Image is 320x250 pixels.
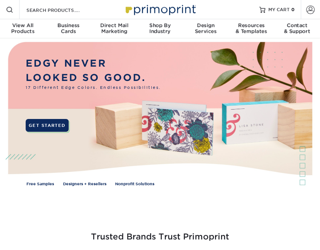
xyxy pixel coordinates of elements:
span: Business [46,23,91,29]
div: Cards [46,23,91,35]
span: Contact [274,23,320,29]
div: Marketing [91,23,137,35]
span: Design [183,23,229,29]
a: GET STARTED [26,119,69,131]
a: Designers + Resellers [63,181,106,187]
div: Services [183,23,229,35]
div: & Templates [229,23,274,35]
a: Nonprofit Solutions [115,181,154,187]
span: Resources [229,23,274,29]
span: 17 Different Edge Colors. Endless Possibilities. [26,85,161,90]
input: SEARCH PRODUCTS..... [26,5,99,14]
div: Industry [137,23,183,35]
a: Resources& Templates [229,19,274,39]
a: Shop ByIndustry [137,19,183,39]
span: Direct Mail [91,23,137,29]
a: DesignServices [183,19,229,39]
a: Free Samples [26,181,54,187]
img: Primoprint [122,1,198,17]
div: & Support [274,23,320,35]
span: Shop By [137,23,183,29]
a: Contact& Support [274,19,320,39]
p: LOOKED SO GOOD. [26,70,161,85]
a: Direct MailMarketing [91,19,137,39]
p: EDGY NEVER [26,56,161,70]
span: 0 [291,7,295,12]
span: MY CART [268,6,290,13]
a: BusinessCards [46,19,91,39]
